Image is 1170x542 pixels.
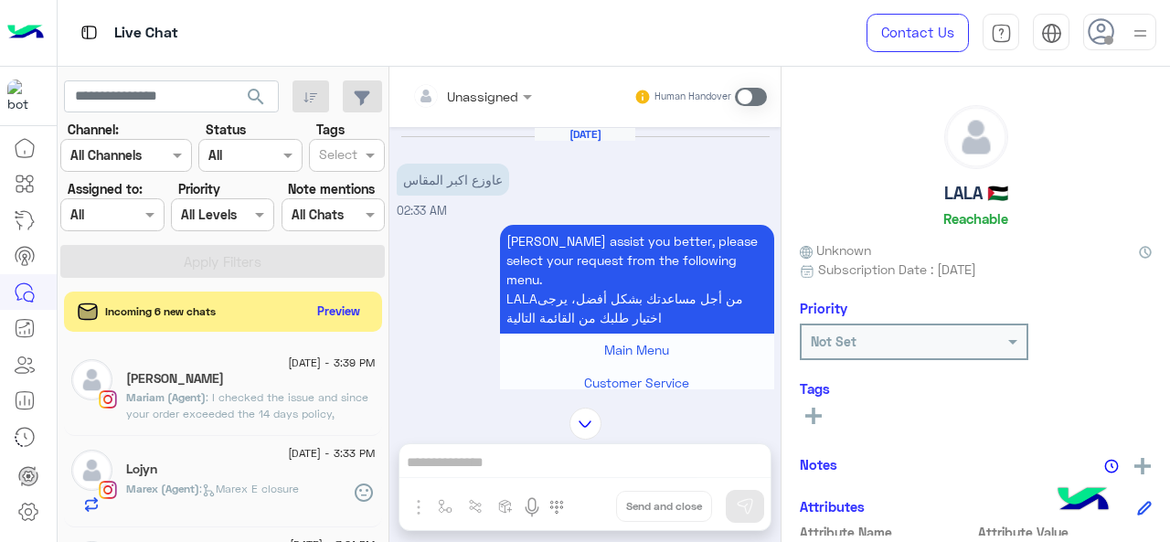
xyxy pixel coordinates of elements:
[943,210,1008,227] h6: Reachable
[126,462,157,477] h5: Lojyn
[126,371,224,387] h5: Retage mohamed
[1104,459,1119,473] img: notes
[944,183,1008,204] h5: LALA 🇵🇸
[60,245,385,278] button: Apply Filters
[114,21,178,46] p: Live Chat
[71,450,112,491] img: defaultAdmin.png
[867,14,969,52] a: Contact Us
[7,14,44,52] img: Logo
[316,144,357,168] div: Select
[800,456,837,473] h6: Notes
[978,523,1153,542] span: Attribute Value
[99,390,117,409] img: Instagram
[126,390,206,404] span: Mariam (Agent)
[1134,458,1151,474] img: add
[800,300,847,316] h6: Priority
[68,120,119,139] label: Channel:
[288,179,375,198] label: Note mentions
[178,179,220,198] label: Priority
[991,23,1012,44] img: tab
[68,179,143,198] label: Assigned to:
[800,380,1152,397] h6: Tags
[800,523,974,542] span: Attribute Name
[288,355,375,371] span: [DATE] - 3:39 PM
[245,86,267,108] span: search
[584,375,689,390] span: Customer Service
[7,80,40,112] img: 317874714732967
[288,445,375,462] span: [DATE] - 3:33 PM
[604,342,669,357] span: Main Menu
[99,481,117,499] img: Instagram
[234,80,279,120] button: search
[500,225,774,334] p: 8/8/2025, 2:33 AM
[983,14,1019,52] a: tab
[105,303,216,320] span: Incoming 6 new chats
[78,21,101,44] img: tab
[818,260,976,279] span: Subscription Date : [DATE]
[1041,23,1062,44] img: tab
[1051,469,1115,533] img: hulul-logo.png
[945,106,1007,168] img: defaultAdmin.png
[126,390,368,453] span: I checked the issue and since your order exceeded the 14 days policy, unfortunately you wont be a...
[616,491,712,522] button: Send and close
[199,482,299,495] span: : Marex E closure
[397,204,447,218] span: 02:33 AM
[126,482,199,495] span: Marex (Agent)
[654,90,731,104] small: Human Handover
[206,120,246,139] label: Status
[535,128,635,141] h6: [DATE]
[397,164,509,196] p: 8/8/2025, 2:33 AM
[310,298,368,324] button: Preview
[1129,22,1152,45] img: profile
[569,408,601,440] img: scroll
[316,120,345,139] label: Tags
[71,359,112,400] img: defaultAdmin.png
[800,240,871,260] span: Unknown
[800,498,865,515] h6: Attributes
